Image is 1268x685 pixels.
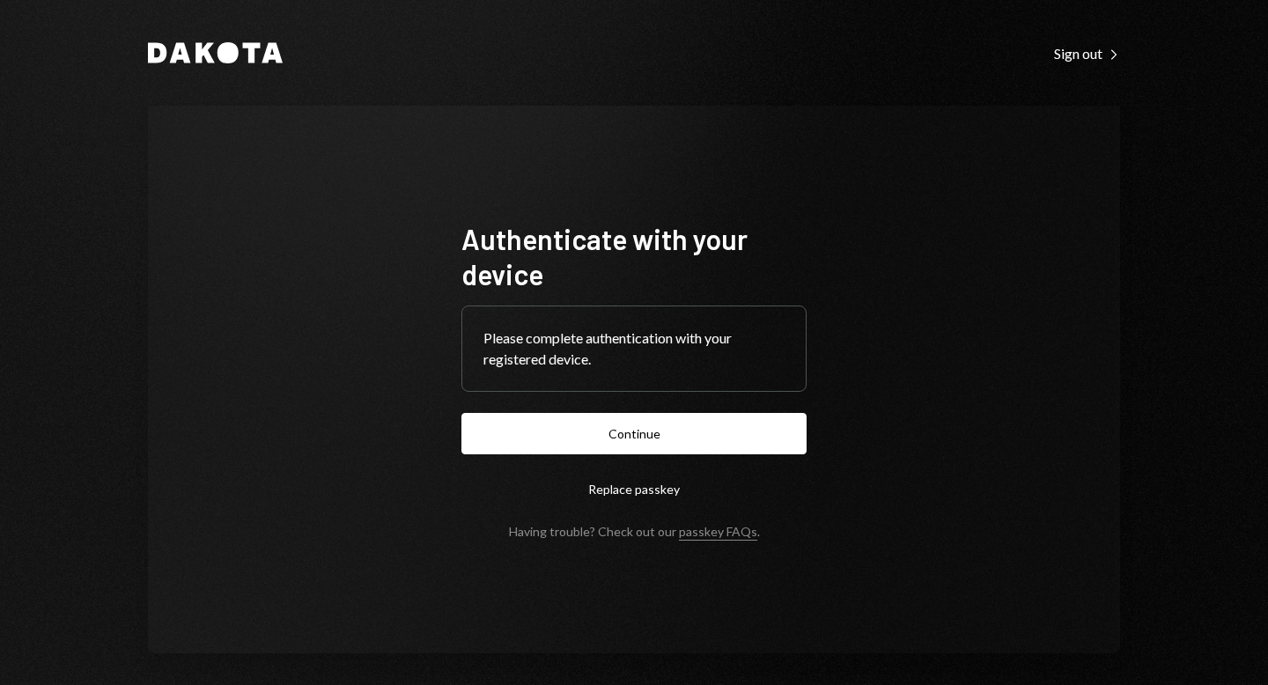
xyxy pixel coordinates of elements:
button: Replace passkey [461,468,807,510]
div: Sign out [1054,45,1120,63]
div: Having trouble? Check out our . [509,524,760,539]
div: Please complete authentication with your registered device. [483,328,785,370]
a: passkey FAQs [679,524,757,541]
h1: Authenticate with your device [461,221,807,291]
a: Sign out [1054,43,1120,63]
button: Continue [461,413,807,454]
